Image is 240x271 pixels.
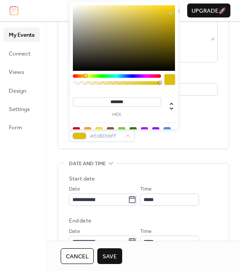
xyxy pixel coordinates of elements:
div: #417505 [130,127,137,134]
span: Upgrade 🚀 [192,7,226,15]
a: Form [3,120,40,134]
div: #9013FE [152,127,159,134]
span: Save [103,252,117,261]
a: My Events [3,28,40,42]
button: Cancel [61,248,94,264]
div: #4A90E2 [164,127,171,134]
button: Save [97,248,122,264]
div: #8B572A [107,127,114,134]
a: Design [3,83,40,97]
span: My Events [9,31,34,39]
div: Start date [69,174,95,183]
a: Views [3,65,40,79]
img: logo [10,6,18,15]
div: #F5A623 [84,127,91,134]
span: Views [9,68,24,76]
span: Date [69,185,80,194]
div: End date [69,216,91,225]
span: Time [140,185,151,194]
span: Time [140,227,151,236]
span: Connect [9,49,31,58]
span: Cancel [66,252,89,261]
a: Connect [3,46,40,60]
button: Upgrade🚀 [187,3,230,17]
span: Settings [9,105,30,114]
span: Form [9,123,22,132]
span: Design [9,87,26,95]
div: #D0021B [73,127,80,134]
div: #7ED321 [118,127,125,134]
div: #BD10E0 [141,127,148,134]
div: #F8E71C [96,127,103,134]
span: #E0BD09FF [90,132,121,141]
label: hex [73,112,161,117]
span: Date and time [69,160,106,168]
span: Date [69,227,80,236]
a: Settings [3,102,40,116]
